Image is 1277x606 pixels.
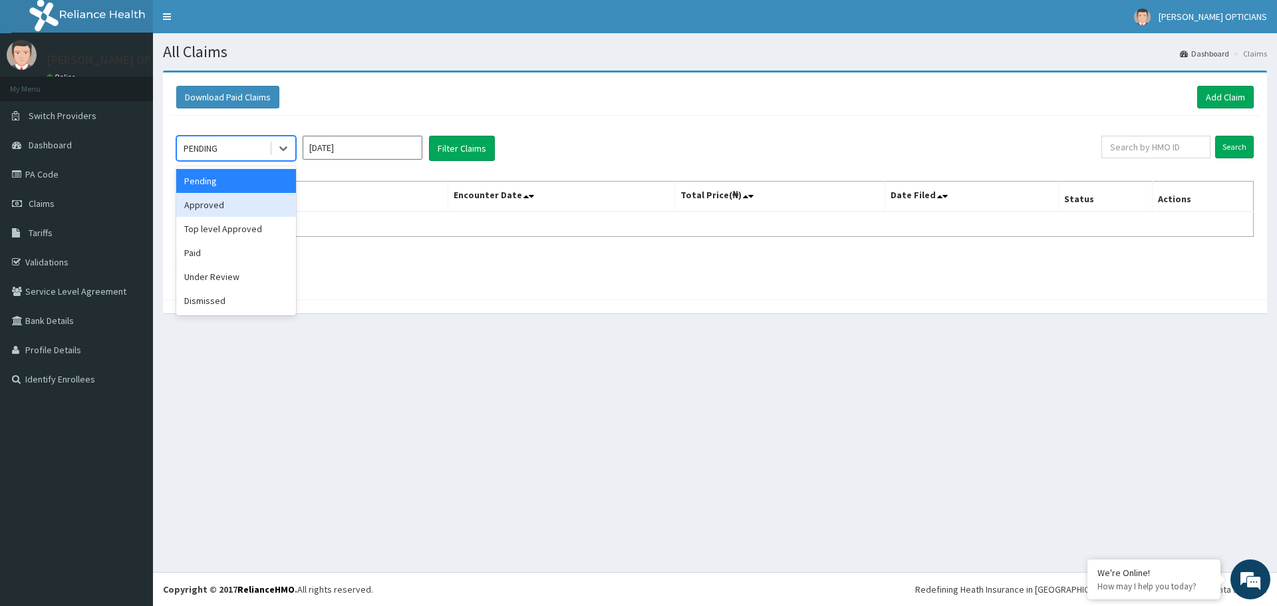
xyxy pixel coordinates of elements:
[176,169,296,193] div: Pending
[7,363,253,410] textarea: Type your message and hit 'Enter'
[176,289,296,313] div: Dismissed
[47,73,78,82] a: Online
[47,54,193,66] p: [PERSON_NAME] OPTICIANS
[1101,136,1210,158] input: Search by HMO ID
[1230,48,1267,59] li: Claims
[176,86,279,108] button: Download Paid Claims
[77,168,184,302] span: We're online!
[1097,567,1210,579] div: We're Online!
[69,75,223,92] div: Chat with us now
[163,583,297,595] strong: Copyright © 2017 .
[1152,182,1253,212] th: Actions
[177,182,448,212] th: Name
[184,142,217,155] div: PENDING
[1197,86,1254,108] a: Add Claim
[1097,581,1210,592] p: How may I help you today?
[25,67,54,100] img: d_794563401_company_1708531726252_794563401
[29,139,72,151] span: Dashboard
[1159,11,1267,23] span: [PERSON_NAME] OPTICIANS
[176,217,296,241] div: Top level Approved
[218,7,250,39] div: Minimize live chat window
[915,583,1267,596] div: Redefining Heath Insurance in [GEOGRAPHIC_DATA] using Telemedicine and Data Science!
[1215,136,1254,158] input: Search
[237,583,295,595] a: RelianceHMO
[303,136,422,160] input: Select Month and Year
[1180,48,1229,59] a: Dashboard
[176,241,296,265] div: Paid
[176,193,296,217] div: Approved
[29,198,55,210] span: Claims
[7,40,37,70] img: User Image
[448,182,674,212] th: Encounter Date
[29,110,96,122] span: Switch Providers
[429,136,495,161] button: Filter Claims
[153,572,1277,606] footer: All rights reserved.
[29,227,53,239] span: Tariffs
[1058,182,1152,212] th: Status
[674,182,885,212] th: Total Price(₦)
[163,43,1267,61] h1: All Claims
[885,182,1058,212] th: Date Filed
[176,265,296,289] div: Under Review
[1134,9,1151,25] img: User Image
